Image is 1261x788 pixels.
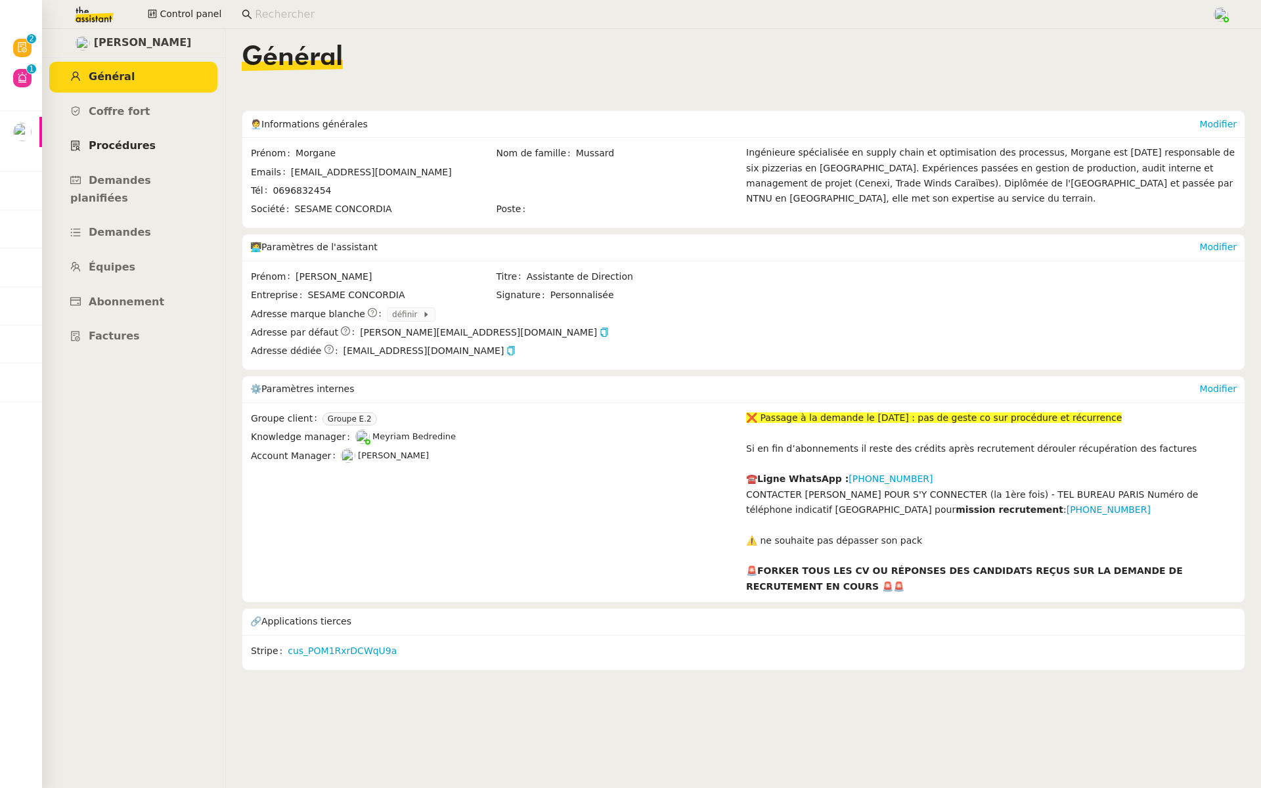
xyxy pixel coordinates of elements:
div: ⚙️ [250,376,1199,403]
a: Abonnement [49,287,217,318]
span: Signature [497,288,550,303]
span: [EMAIL_ADDRESS][DOMAIN_NAME] [343,343,516,359]
span: Entreprise [251,288,307,303]
a: Modifier [1199,383,1237,394]
img: users%2F1KZeGoDA7PgBs4M3FMhJkcSWXSs1%2Favatar%2F872c3928-ebe4-491f-ae76-149ccbe264e1 [13,123,32,141]
span: Account Manager [251,449,341,464]
span: Control panel [160,7,221,22]
span: SESAME CONCORDIA [307,288,495,303]
span: [PERSON_NAME][EMAIL_ADDRESS][DOMAIN_NAME] [360,325,609,340]
div: CONTACTER [PERSON_NAME] POUR S'Y CONNECTER (la 1ère fois) - TEL BUREAU PARIS Numéro de téléphone ... [746,487,1237,518]
span: Applications tierces [261,616,351,626]
span: [EMAIL_ADDRESS][DOMAIN_NAME] [291,167,452,177]
span: Général [242,45,343,71]
span: Demandes planifiées [70,174,151,204]
span: [PERSON_NAME] [358,450,429,460]
span: Demandes [89,226,151,238]
a: Procédures [49,131,217,162]
a: Modifier [1199,242,1237,252]
span: Informations générales [261,119,368,129]
span: Nom de famille [497,146,576,161]
a: cus_POM1RxrDCWqU9a [288,644,397,659]
span: Paramètres internes [261,383,354,394]
span: SESAME CONCORDIA [294,202,495,217]
a: Équipes [49,252,217,283]
span: Poste [497,202,531,217]
a: Demandes planifiées [49,165,217,213]
a: Demandes [49,217,217,248]
span: Abonnement [89,295,164,308]
nz-badge-sup: 2 [27,34,36,43]
strong: 🚨FORKER TOUS LES CV OU RÉPONSES DES CANDIDATS REÇUS SUR LA DEMANDE DE RECRUTEMENT EN COURS 🚨🚨 [746,565,1183,591]
span: Groupe client [251,411,322,426]
a: [PHONE_NUMBER] [849,473,933,484]
span: Personnalisée [550,288,614,303]
span: Tél [251,183,273,198]
div: 🔗 [250,609,1237,635]
span: Coffre fort [89,105,150,118]
span: Titre [497,269,527,284]
div: Si en fin d’abonnements il reste des crédits après recrutement dérouler récupération des factures [746,441,1237,456]
span: Emails [251,165,291,180]
nz-badge-sup: 1 [27,64,36,74]
a: Modifier [1199,119,1237,129]
span: Knowledge manager [251,429,355,445]
span: Morgane [296,146,495,161]
a: Coffre fort [49,97,217,127]
a: [PHONE_NUMBER] [1067,504,1151,515]
span: Meyriam Bedredine [372,431,456,441]
img: users%2FaellJyylmXSg4jqeVbanehhyYJm1%2Favatar%2Fprofile-pic%20(4).png [1214,7,1228,22]
strong: ☎️Ligne WhatsApp : [746,473,849,484]
button: Control panel [140,5,229,24]
span: Procédures [89,139,156,152]
input: Rechercher [255,6,1199,24]
span: Prénom [251,269,296,284]
span: Adresse par défaut [251,325,338,340]
span: Général [89,70,135,83]
span: Factures [89,330,140,342]
p: 1 [29,64,34,76]
span: Adresse marque blanche [251,307,365,322]
span: Assistante de Direction [527,269,740,284]
span: Stripe [251,644,288,659]
a: Général [49,62,217,93]
strong: mission recrutement [956,504,1063,515]
span: 0696832454 [273,185,331,196]
span: [PERSON_NAME] [94,34,192,52]
div: ⚠️ ne souhaite pas dépasser son pack [746,533,1237,548]
p: 2 [29,34,34,46]
span: Prénom [251,146,296,161]
span: [PERSON_NAME] [296,269,495,284]
span: Paramètres de l'assistant [261,242,378,252]
span: Équipes [89,261,135,273]
img: users%2FaellJyylmXSg4jqeVbanehhyYJm1%2Favatar%2Fprofile-pic%20(4).png [355,429,370,444]
div: 🧑‍💼 [250,111,1199,137]
span: ❌﻿ Passage à la demande le [DATE] : pas de geste co sur procédure et récurrence [746,412,1122,423]
span: Adresse dédiée [251,343,321,359]
div: 🧑‍💻 [250,234,1199,261]
img: users%2FNTfmycKsCFdqp6LX6USf2FmuPJo2%2Favatar%2Fprofile-pic%20(1).png [341,449,355,463]
nz-tag: Groupe E.2 [322,412,377,426]
span: définir [392,308,422,321]
img: users%2FIRICEYtWuOZgy9bUGBIlDfdl70J2%2Favatar%2Fb71601d1-c386-41cd-958b-f9b5fc102d64 [76,36,90,51]
span: Mussard [576,146,740,161]
span: Société [251,202,294,217]
div: Ingénieure spécialisée en supply chain et optimisation des processus, Morgane est [DATE] responsa... [746,145,1237,219]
